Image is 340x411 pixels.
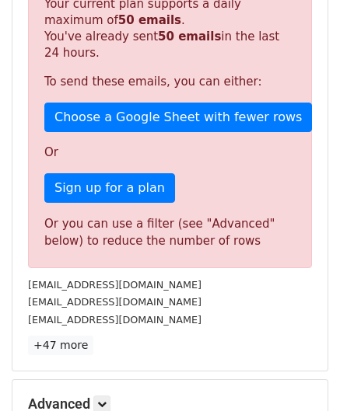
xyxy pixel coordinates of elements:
[44,145,296,161] p: Or
[28,336,93,355] a: +47 more
[44,74,296,90] p: To send these emails, you can either:
[28,296,202,308] small: [EMAIL_ADDRESS][DOMAIN_NAME]
[44,103,312,132] a: Choose a Google Sheet with fewer rows
[44,215,296,250] div: Or you can use a filter (see "Advanced" below) to reduce the number of rows
[158,30,221,44] strong: 50 emails
[118,13,181,27] strong: 50 emails
[28,279,202,291] small: [EMAIL_ADDRESS][DOMAIN_NAME]
[28,314,202,326] small: [EMAIL_ADDRESS][DOMAIN_NAME]
[44,173,175,203] a: Sign up for a plan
